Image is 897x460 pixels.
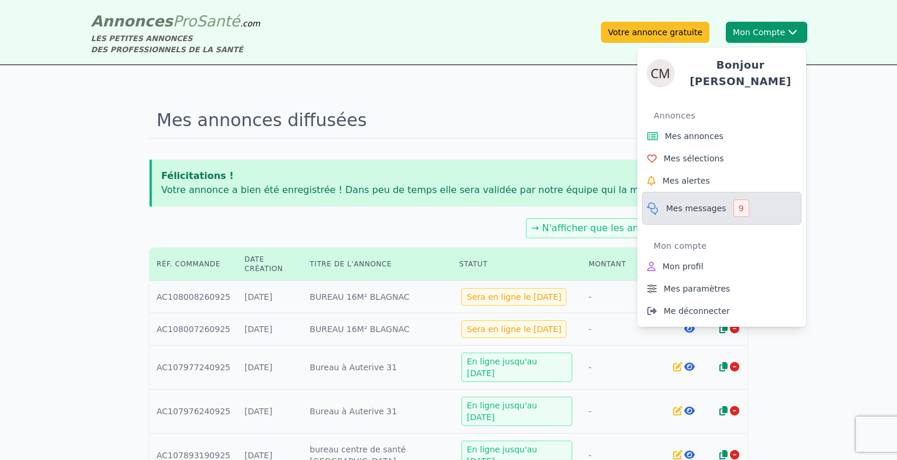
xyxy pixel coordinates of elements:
[303,248,452,281] th: Titre de l'annonce
[642,300,801,322] a: Me déconnecter
[237,346,303,390] td: [DATE]
[161,183,738,197] p: Votre annonce a bien été enregistrée ! Dans peu de temps elle sera validée par notre équipe qui l...
[684,450,695,459] i: Voir l'annonce
[461,353,572,382] div: En ligne jusqu'au [DATE]
[684,324,695,333] i: Voir l'annonce
[730,406,739,415] i: Arrêter la diffusion de l'annonce
[664,283,730,295] span: Mes paramètres
[582,248,665,281] th: Montant
[665,130,723,142] span: Mes annonces
[684,362,695,371] i: Voir l'annonce
[531,222,740,234] a: → N'afficher que les annonces non finalisées
[461,288,566,306] div: Sera en ligne le [DATE]
[582,281,665,313] td: -
[719,406,728,415] i: Dupliquer l'annonce
[662,261,704,272] span: Mon profil
[601,22,709,43] a: Votre annonce gratuite
[161,169,738,183] p: Félicitations !
[642,255,801,278] a: Mon profil
[237,248,303,281] th: Date création
[719,450,728,459] i: Dupliquer l'annonce
[149,103,747,138] h1: Mes annonces diffusées
[303,313,452,346] td: BUREAU 16M² BLAGNAC
[719,362,728,371] i: Dupliquer l'annonce
[149,160,747,207] app-notification-permanent: Félicitations !
[673,450,682,459] i: Editer l'annonce
[654,106,801,125] div: Annonces
[642,278,801,300] a: Mes paramètres
[91,12,173,30] span: Annonces
[237,281,303,313] td: [DATE]
[726,22,807,43] button: Mon CompteCATHERINEBonjour [PERSON_NAME]AnnoncesMes annoncesMes sélectionsMes alertesMes messages...
[673,362,682,371] i: Editer l'annonce
[654,236,801,255] div: Mon compte
[582,390,665,434] td: -
[149,281,237,313] td: AC108008260925
[730,324,739,333] i: Arrêter la diffusion de l'annonce
[149,346,237,390] td: AC107977240925
[149,248,237,281] th: Réf. commande
[684,406,695,415] i: Voir l'annonce
[642,170,801,192] a: Mes alertes
[733,199,749,217] div: 9
[666,202,726,214] span: Mes messages
[91,12,260,30] a: AnnoncesProSanté.com
[642,125,801,147] a: Mes annonces
[730,362,739,371] i: Arrêter la diffusion de l'annonce
[673,406,682,415] i: Editer l'annonce
[647,59,675,87] img: CATHERINE
[452,248,582,281] th: Statut
[684,57,797,90] h4: Bonjour [PERSON_NAME]
[582,346,665,390] td: -
[149,313,237,346] td: AC108007260925
[237,313,303,346] td: [DATE]
[303,346,452,390] td: Bureau à Auterive 31
[237,390,303,434] td: [DATE]
[662,175,710,187] span: Mes alertes
[91,33,260,55] div: LES PETITES ANNONCES DES PROFESSIONNELS DE LA SANTÉ
[642,147,801,170] a: Mes sélections
[303,390,452,434] td: Bureau à Auterive 31
[664,305,730,317] span: Me déconnecter
[240,19,260,28] span: .com
[461,320,566,338] div: Sera en ligne le [DATE]
[173,12,197,30] span: Pro
[582,313,665,346] td: -
[461,397,572,426] div: En ligne jusqu'au [DATE]
[730,450,739,459] i: Arrêter la diffusion de l'annonce
[664,153,724,164] span: Mes sélections
[719,324,728,333] i: Dupliquer l'annonce
[196,12,240,30] span: Santé
[303,281,452,313] td: BUREAU 16M² BLAGNAC
[642,192,801,225] a: Mes messages9
[149,390,237,434] td: AC107976240925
